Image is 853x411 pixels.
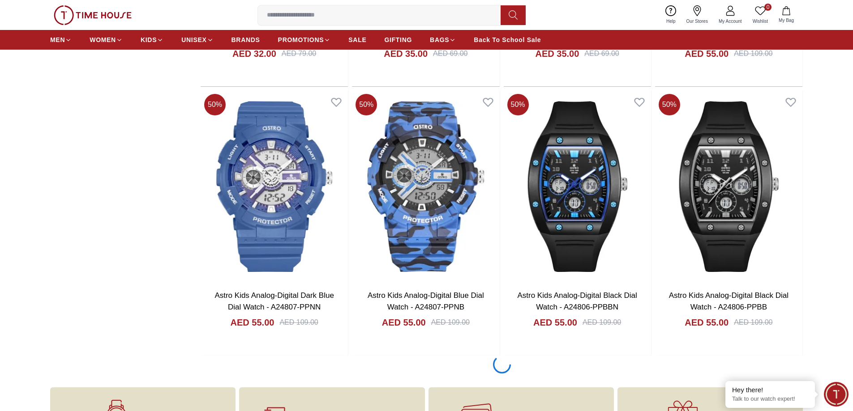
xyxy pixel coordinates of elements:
[536,47,579,60] h4: AED 35.00
[683,18,712,25] span: Our Stores
[232,47,276,60] h4: AED 32.00
[282,48,316,59] div: AED 79.00
[90,35,116,44] span: WOMEN
[204,94,226,115] span: 50 %
[356,94,377,115] span: 50 %
[685,47,729,60] h4: AED 55.00
[773,4,799,25] button: My Bag
[430,32,456,48] a: BAGS
[231,35,260,44] span: BRANDS
[384,35,412,44] span: GIFTING
[732,395,808,403] p: Talk to our watch expert!
[382,316,426,329] h4: AED 55.00
[50,35,65,44] span: MEN
[279,317,318,328] div: AED 109.00
[278,35,324,44] span: PROMOTIONS
[231,316,274,329] h4: AED 55.00
[141,35,157,44] span: KIDS
[583,317,621,328] div: AED 109.00
[141,32,163,48] a: KIDS
[734,317,772,328] div: AED 109.00
[474,32,541,48] a: Back To School Sale
[732,386,808,394] div: Hey there!
[384,32,412,48] a: GIFTING
[368,291,484,311] a: Astro Kids Analog-Digital Blue Dial Watch - A24807-PPNB
[715,18,746,25] span: My Account
[231,32,260,48] a: BRANDS
[764,4,772,11] span: 0
[278,32,331,48] a: PROMOTIONS
[659,94,680,115] span: 50 %
[214,291,334,311] a: Astro Kids Analog-Digital Dark Blue Dial Watch - A24807-PPNN
[669,291,789,311] a: Astro Kids Analog-Digital Black Dial Watch - A24806-PPBB
[685,316,729,329] h4: AED 55.00
[352,90,499,283] img: Astro Kids Analog-Digital Blue Dial Watch - A24807-PPNB
[775,17,797,24] span: My Bag
[584,48,619,59] div: AED 69.00
[348,35,366,44] span: SALE
[661,4,681,26] a: Help
[749,18,772,25] span: Wishlist
[181,35,206,44] span: UNISEX
[54,5,132,25] img: ...
[507,94,529,115] span: 50 %
[201,90,348,283] img: Astro Kids Analog-Digital Dark Blue Dial Watch - A24807-PPNN
[430,35,449,44] span: BAGS
[181,32,213,48] a: UNISEX
[681,4,713,26] a: Our Stores
[734,48,772,59] div: AED 109.00
[517,291,637,311] a: Astro Kids Analog-Digital Black Dial Watch - A24806-PPBBN
[348,32,366,48] a: SALE
[431,317,470,328] div: AED 109.00
[663,18,679,25] span: Help
[384,47,428,60] h4: AED 35.00
[90,32,123,48] a: WOMEN
[504,90,651,283] img: Astro Kids Analog-Digital Black Dial Watch - A24806-PPBBN
[474,35,541,44] span: Back To School Sale
[533,316,577,329] h4: AED 55.00
[655,90,802,283] img: Astro Kids Analog-Digital Black Dial Watch - A24806-PPBB
[50,32,72,48] a: MEN
[824,382,849,407] div: Chat Widget
[747,4,773,26] a: 0Wishlist
[433,48,467,59] div: AED 69.00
